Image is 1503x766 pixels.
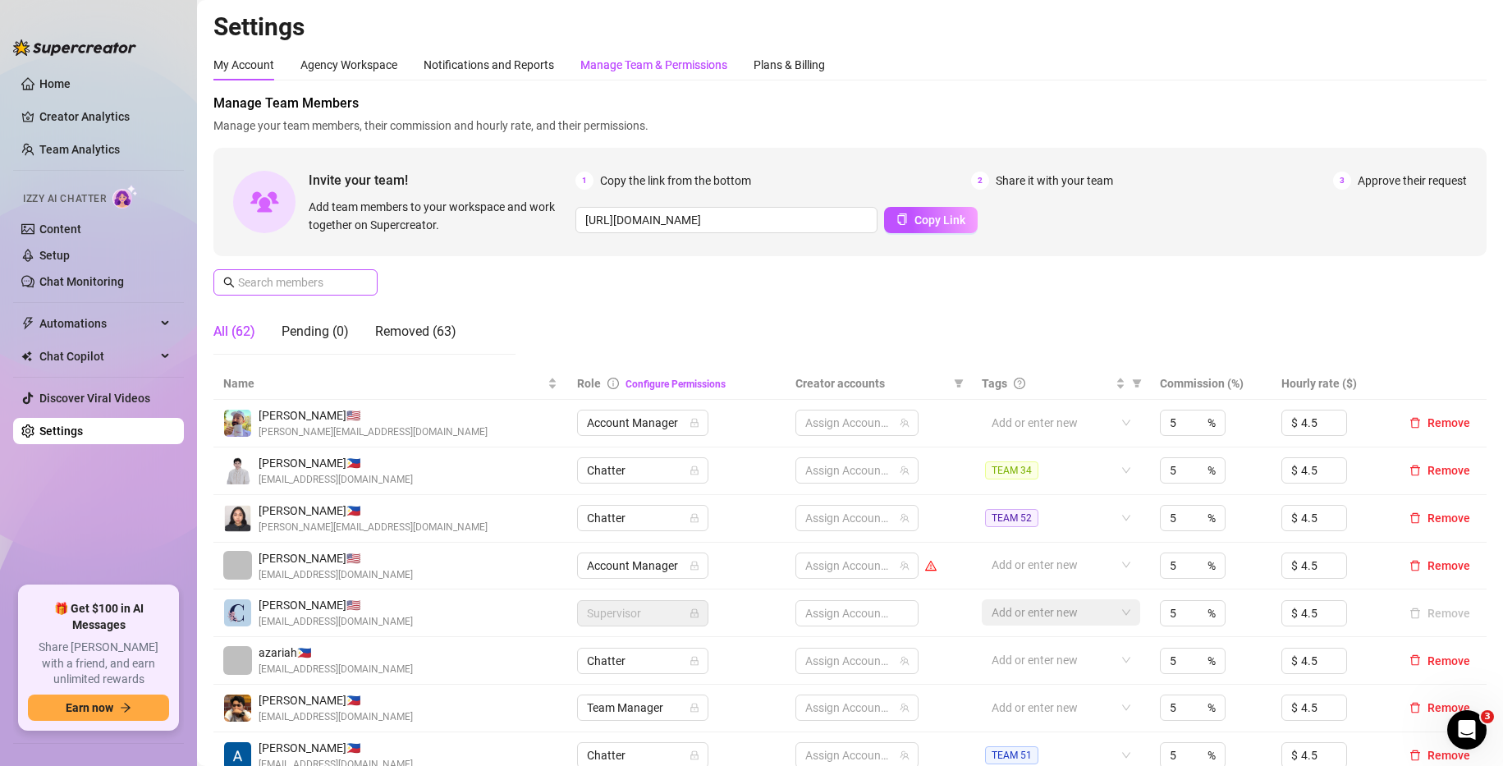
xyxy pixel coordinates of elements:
[1427,749,1470,762] span: Remove
[587,411,699,435] span: Account Manager
[1403,556,1477,576] button: Remove
[375,322,456,342] div: Removed (63)
[985,509,1038,527] span: TEAM 52
[223,374,544,392] span: Name
[985,746,1038,764] span: TEAM 51
[1427,464,1470,477] span: Remove
[39,343,156,369] span: Chat Copilot
[1014,378,1025,389] span: question-circle
[224,410,251,437] img: Evan Gillis
[900,418,910,428] span: team
[23,191,106,207] span: Izzy AI Chatter
[259,614,413,630] span: [EMAIL_ADDRESS][DOMAIN_NAME]
[259,709,413,725] span: [EMAIL_ADDRESS][DOMAIN_NAME]
[587,649,699,673] span: Chatter
[587,695,699,720] span: Team Manager
[896,213,908,225] span: copy
[1358,172,1467,190] span: Approve their request
[1403,651,1477,671] button: Remove
[1403,413,1477,433] button: Remove
[690,418,699,428] span: lock
[1409,465,1421,476] span: delete
[28,640,169,688] span: Share [PERSON_NAME] with a friend, and earn unlimited rewards
[690,608,699,618] span: lock
[39,222,81,236] a: Content
[900,750,910,760] span: team
[1409,512,1421,524] span: delete
[223,277,235,288] span: search
[1403,508,1477,528] button: Remove
[259,567,413,583] span: [EMAIL_ADDRESS][DOMAIN_NAME]
[1403,603,1477,623] button: Remove
[1427,416,1470,429] span: Remove
[1481,710,1494,723] span: 3
[884,207,978,233] button: Copy Link
[259,454,413,472] span: [PERSON_NAME] 🇵🇭
[39,392,150,405] a: Discover Viral Videos
[1427,511,1470,525] span: Remove
[607,378,619,389] span: info-circle
[39,77,71,90] a: Home
[900,656,910,666] span: team
[1403,698,1477,718] button: Remove
[1403,745,1477,765] button: Remove
[575,172,593,190] span: 1
[213,11,1487,43] h2: Settings
[587,601,699,626] span: Supervisor
[1427,701,1470,714] span: Remove
[259,472,413,488] span: [EMAIL_ADDRESS][DOMAIN_NAME]
[580,56,727,74] div: Manage Team & Permissions
[259,520,488,535] span: [PERSON_NAME][EMAIL_ADDRESS][DOMAIN_NAME]
[587,506,699,530] span: Chatter
[39,424,83,438] a: Settings
[1150,368,1272,400] th: Commission (%)
[690,513,699,523] span: lock
[259,644,413,662] span: azariah 🇵🇭
[625,378,726,390] a: Configure Permissions
[690,466,699,475] span: lock
[1427,559,1470,572] span: Remove
[1272,368,1393,400] th: Hourly rate ($)
[259,691,413,709] span: [PERSON_NAME] 🇵🇭
[587,458,699,483] span: Chatter
[900,513,910,523] span: team
[577,377,601,390] span: Role
[996,172,1113,190] span: Share it with your team
[690,750,699,760] span: lock
[259,662,413,677] span: [EMAIL_ADDRESS][DOMAIN_NAME]
[754,56,825,74] div: Plans & Billing
[28,601,169,633] span: 🎁 Get $100 in AI Messages
[1132,378,1142,388] span: filter
[971,172,989,190] span: 2
[213,94,1487,113] span: Manage Team Members
[309,170,575,190] span: Invite your team!
[690,656,699,666] span: lock
[224,505,251,532] img: Katrina Mendiola
[914,213,965,227] span: Copy Link
[224,695,251,722] img: Jedidiah Flores
[900,703,910,713] span: team
[39,249,70,262] a: Setup
[795,374,947,392] span: Creator accounts
[900,466,910,475] span: team
[238,273,355,291] input: Search members
[259,424,488,440] span: [PERSON_NAME][EMAIL_ADDRESS][DOMAIN_NAME]
[21,317,34,330] span: thunderbolt
[1403,461,1477,480] button: Remove
[282,322,349,342] div: Pending (0)
[690,703,699,713] span: lock
[39,310,156,337] span: Automations
[1409,417,1421,429] span: delete
[259,596,413,614] span: [PERSON_NAME] 🇺🇸
[112,185,138,209] img: AI Chatter
[300,56,397,74] div: Agency Workspace
[21,351,32,362] img: Chat Copilot
[224,599,251,626] img: Caylie Clarke
[951,371,967,396] span: filter
[1409,750,1421,761] span: delete
[424,56,554,74] div: Notifications and Reports
[900,561,910,571] span: team
[120,702,131,713] span: arrow-right
[224,457,251,484] img: Paul Andrei Casupanan
[925,560,937,571] span: warning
